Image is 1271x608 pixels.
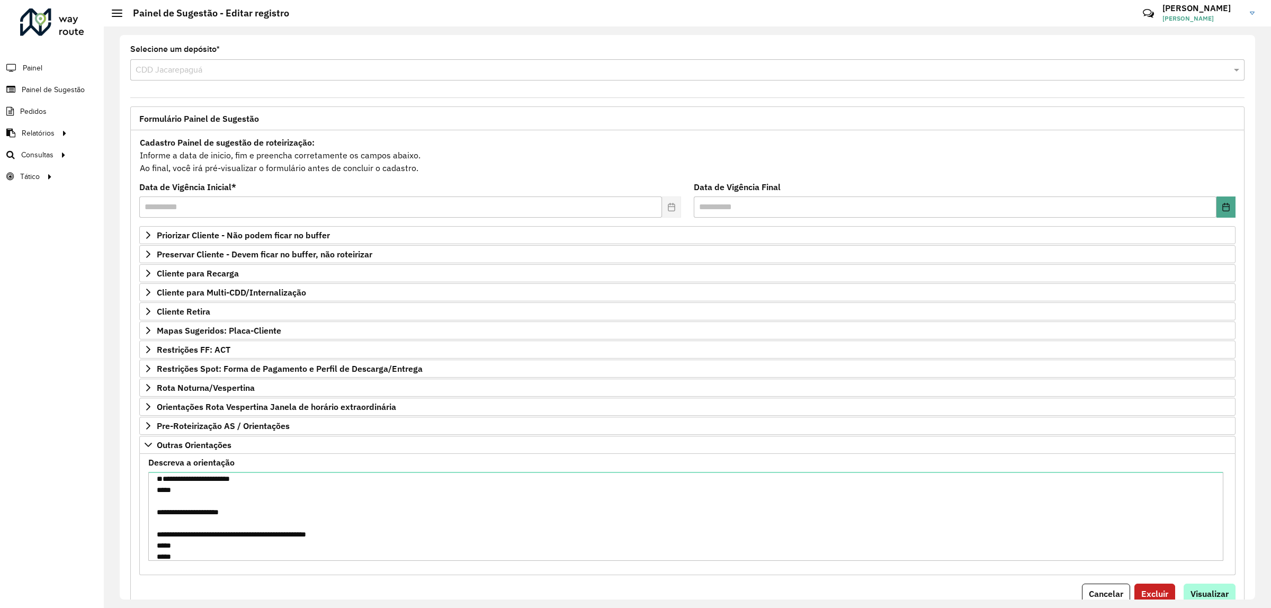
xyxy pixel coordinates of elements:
a: Cliente para Multi-CDD/Internalização [139,283,1236,301]
a: Orientações Rota Vespertina Janela de horário extraordinária [139,398,1236,416]
span: Tático [20,171,40,182]
a: Restrições Spot: Forma de Pagamento e Perfil de Descarga/Entrega [139,360,1236,378]
span: Relatórios [22,128,55,139]
span: Preservar Cliente - Devem ficar no buffer, não roteirizar [157,250,372,258]
span: Cliente para Recarga [157,269,239,278]
a: Cliente Retira [139,302,1236,320]
button: Cancelar [1082,584,1130,604]
span: Restrições Spot: Forma de Pagamento e Perfil de Descarga/Entrega [157,364,423,373]
span: Visualizar [1191,588,1229,599]
span: Mapas Sugeridos: Placa-Cliente [157,326,281,335]
a: Contato Rápido [1137,2,1160,25]
label: Descreva a orientação [148,456,235,469]
span: [PERSON_NAME] [1162,14,1242,23]
a: Rota Noturna/Vespertina [139,379,1236,397]
div: Outras Orientações [139,454,1236,575]
strong: Cadastro Painel de sugestão de roteirização: [140,137,315,148]
span: Cancelar [1089,588,1123,599]
span: Cliente Retira [157,307,210,316]
a: Cliente para Recarga [139,264,1236,282]
span: Orientações Rota Vespertina Janela de horário extraordinária [157,403,396,411]
span: Painel [23,62,42,74]
button: Visualizar [1184,584,1236,604]
label: Data de Vigência Final [694,181,781,193]
span: Cliente para Multi-CDD/Internalização [157,288,306,297]
span: Excluir [1141,588,1168,599]
span: Restrições FF: ACT [157,345,230,354]
span: Painel de Sugestão [22,84,85,95]
span: Formulário Painel de Sugestão [139,114,259,123]
a: Pre-Roteirização AS / Orientações [139,417,1236,435]
span: Pre-Roteirização AS / Orientações [157,422,290,430]
span: Rota Noturna/Vespertina [157,383,255,392]
button: Choose Date [1216,196,1236,218]
span: Outras Orientações [157,441,231,449]
label: Selecione um depósito [130,43,220,56]
a: Priorizar Cliente - Não podem ficar no buffer [139,226,1236,244]
span: Pedidos [20,106,47,117]
a: Restrições FF: ACT [139,341,1236,359]
a: Mapas Sugeridos: Placa-Cliente [139,321,1236,339]
span: Consultas [21,149,53,160]
a: Outras Orientações [139,436,1236,454]
div: Informe a data de inicio, fim e preencha corretamente os campos abaixo. Ao final, você irá pré-vi... [139,136,1236,175]
h2: Painel de Sugestão - Editar registro [122,7,289,19]
button: Excluir [1134,584,1175,604]
label: Data de Vigência Inicial [139,181,236,193]
span: Priorizar Cliente - Não podem ficar no buffer [157,231,330,239]
h3: [PERSON_NAME] [1162,3,1242,13]
a: Preservar Cliente - Devem ficar no buffer, não roteirizar [139,245,1236,263]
